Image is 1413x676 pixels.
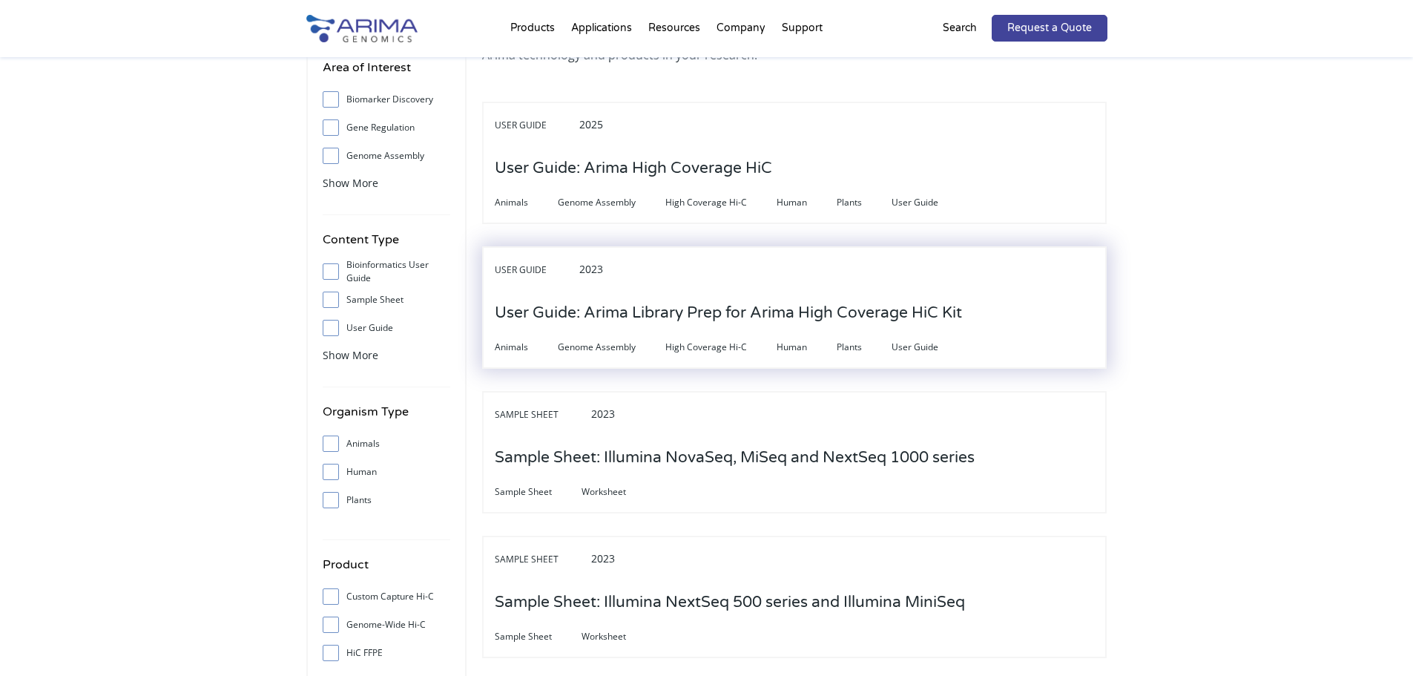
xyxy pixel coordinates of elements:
span: Show More [323,348,378,362]
h3: User Guide: Arima High Coverage HiC [495,145,772,191]
label: Animals [323,433,450,455]
label: HiC FFPE [323,642,450,664]
h3: Sample Sheet: Illumina NextSeq 500 series and Illumina MiniSeq [495,580,965,626]
a: User Guide: Arima Library Prep for Arima High Coverage HiC Kit [495,305,962,321]
span: 2023 [579,262,603,276]
label: Plants [323,489,450,511]
span: Sample Sheet [495,406,588,424]
img: Arima-Genomics-logo [306,15,418,42]
label: Human [323,461,450,483]
span: Animals [495,194,558,211]
span: User Guide [495,117,576,134]
a: Sample Sheet: Illumina NextSeq 500 series and Illumina MiniSeq [495,594,965,611]
span: Show More [323,176,378,190]
span: Human [777,338,837,356]
h4: Area of Interest [323,58,450,88]
span: Sample Sheet [495,551,588,568]
label: Sample Sheet [323,289,450,311]
span: User Guide [892,338,968,356]
span: User Guide [892,194,968,211]
a: User Guide: Arima High Coverage HiC [495,160,772,177]
span: High Coverage Hi-C [665,338,777,356]
span: Genome Assembly [558,338,665,356]
label: Biomarker Discovery [323,88,450,111]
span: Human [777,194,837,211]
label: Genome Assembly [323,145,450,167]
span: Plants [837,338,892,356]
span: User Guide [495,261,576,279]
span: Genome Assembly [558,194,665,211]
span: Plants [837,194,892,211]
h4: Content Type [323,230,450,260]
label: Custom Capture Hi-C [323,585,450,608]
label: Genome-Wide Hi-C [323,614,450,636]
span: 2023 [591,407,615,421]
span: Sample Sheet [495,628,582,646]
span: 2023 [591,551,615,565]
a: Request a Quote [992,15,1107,42]
span: Animals [495,338,558,356]
h3: User Guide: Arima Library Prep for Arima High Coverage HiC Kit [495,290,962,336]
label: Bioinformatics User Guide [323,260,450,283]
h4: Product [323,555,450,585]
span: Worksheet [582,483,656,501]
p: Search [943,19,977,38]
h4: Organism Type [323,402,450,433]
a: Sample Sheet: Illumina NovaSeq, MiSeq and NextSeq 1000 series [495,450,975,466]
label: Gene Regulation [323,117,450,139]
label: User Guide [323,317,450,339]
span: 2025 [579,117,603,131]
span: High Coverage Hi-C [665,194,777,211]
h3: Sample Sheet: Illumina NovaSeq, MiSeq and NextSeq 1000 series [495,435,975,481]
span: Sample Sheet [495,483,582,501]
span: Worksheet [582,628,656,646]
